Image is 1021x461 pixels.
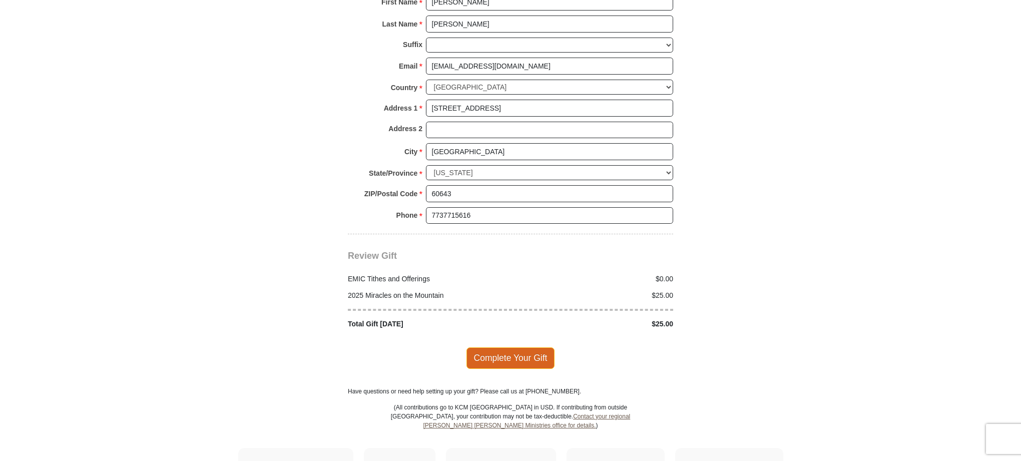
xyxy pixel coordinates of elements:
[388,122,422,136] strong: Address 2
[348,251,397,261] span: Review Gift
[348,387,673,396] p: Have questions or need help setting up your gift? Please call us at [PHONE_NUMBER].
[403,38,422,52] strong: Suffix
[390,403,631,448] p: (All contributions go to KCM [GEOGRAPHIC_DATA] in USD. If contributing from outside [GEOGRAPHIC_D...
[343,319,511,329] div: Total Gift [DATE]
[423,413,630,429] a: Contact your regional [PERSON_NAME] [PERSON_NAME] Ministries office for details.
[510,290,679,301] div: $25.00
[391,81,418,95] strong: Country
[343,290,511,301] div: 2025 Miracles on the Mountain
[510,274,679,284] div: $0.00
[396,208,418,222] strong: Phone
[404,145,417,159] strong: City
[364,187,418,201] strong: ZIP/Postal Code
[343,274,511,284] div: EMIC Tithes and Offerings
[466,347,555,368] span: Complete Your Gift
[399,59,417,73] strong: Email
[510,319,679,329] div: $25.00
[382,17,418,31] strong: Last Name
[369,166,417,180] strong: State/Province
[384,101,418,115] strong: Address 1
